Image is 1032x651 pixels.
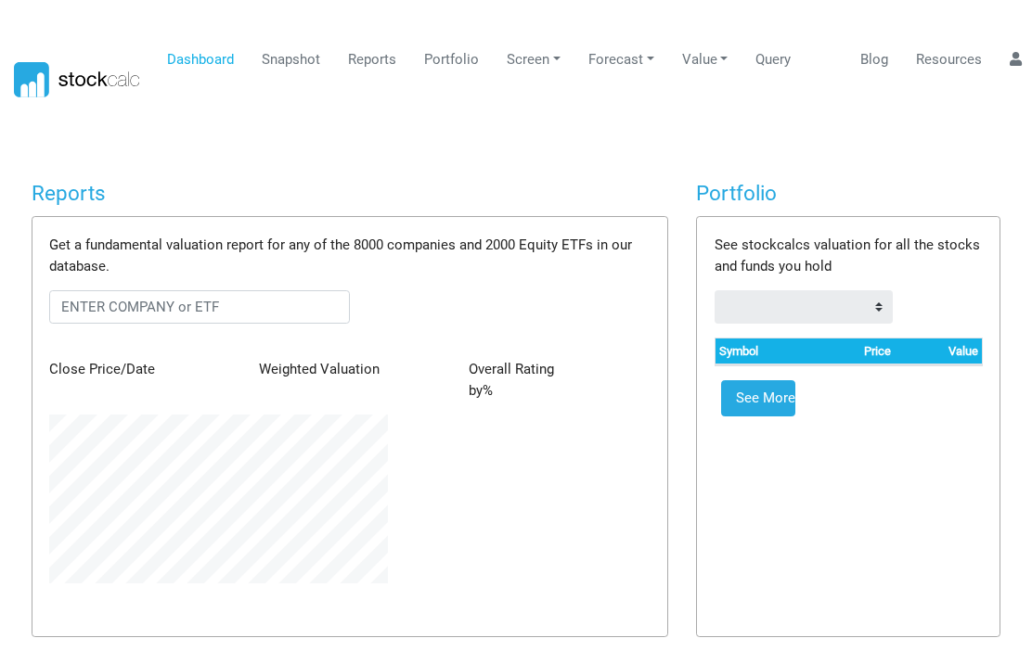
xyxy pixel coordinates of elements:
a: Reports [342,42,404,77]
a: Dashboard [161,42,241,77]
p: See stockcalcs valuation for all the stocks and funds you hold [715,235,983,276]
a: Value [675,42,735,77]
th: Value [895,338,982,364]
a: Forecast [581,42,661,77]
a: Snapshot [255,42,328,77]
a: Resources [909,42,989,77]
h4: Reports [32,181,669,206]
p: Get a fundamental valuation report for any of the 8000 companies and 2000 Equity ETFs in our data... [49,235,650,276]
a: Query [749,42,798,77]
a: Blog [854,42,896,77]
a: See More [721,380,795,417]
th: Price [810,338,895,364]
a: Portfolio [418,42,486,77]
span: Overall Rating [469,361,554,377]
th: Symbol [716,338,810,364]
div: by % [455,359,664,401]
a: Screen [500,42,568,77]
input: ENTER COMPANY or ETF [49,290,350,324]
span: Weighted Valuation [259,361,380,377]
h4: Portfolio [696,181,1000,206]
span: Close Price/Date [49,361,155,377]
